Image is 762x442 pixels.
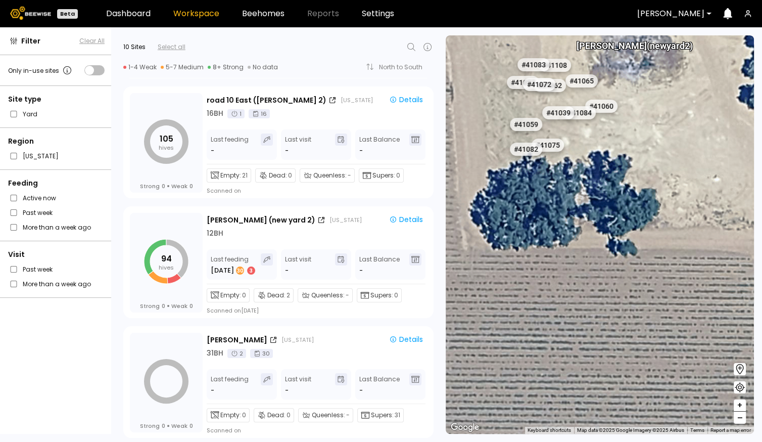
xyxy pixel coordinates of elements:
a: Report a map error [710,427,751,433]
button: Clear All [79,36,105,46]
div: [US_STATE] [341,96,373,104]
div: Last Balance [359,373,400,395]
div: 8+ Strong [208,63,244,71]
div: - [285,385,289,395]
div: # 41065 [565,74,598,87]
div: Last feeding [211,134,249,156]
div: - [285,146,289,156]
span: - [359,385,363,395]
div: [PERSON_NAME] (new yard 2) [577,30,693,51]
div: Scanned on [207,426,241,434]
label: Past week [23,207,53,218]
div: Dead: [254,288,294,302]
a: Workspace [173,10,219,18]
div: Last Balance [359,253,400,276]
span: - [346,291,349,300]
div: Last visit [285,134,311,156]
span: Filter [21,36,40,47]
div: Empty: [207,408,250,422]
label: More than a week ago [23,222,91,233]
div: 16 BH [207,108,223,119]
a: Settings [362,10,394,18]
div: No data [248,63,278,71]
div: 1-4 Weak [123,63,157,71]
div: Supers: [357,288,402,302]
label: Yard [23,109,37,119]
tspan: hives [159,144,174,152]
span: 0 [287,411,291,420]
span: 0 [242,411,246,420]
div: Supers: [357,408,404,422]
span: 0 [189,302,193,310]
div: 16 [249,109,270,118]
div: # 41072 [523,78,555,91]
span: 0 [162,302,165,310]
div: # 41082 [510,143,542,156]
label: Past week [23,264,53,275]
div: Feeding [8,178,105,189]
a: Beehomes [242,10,284,18]
div: Last feeding [211,373,249,395]
div: Scanned on [207,187,241,195]
img: Beewise logo [10,7,51,20]
span: 21 [242,171,248,180]
label: More than a week ago [23,279,91,289]
div: # 41060 [585,100,617,113]
span: - [346,411,350,420]
span: 2 [287,291,290,300]
div: North to South [379,64,430,70]
div: # 41057 [507,76,539,89]
a: Terms (opens in new tab) [690,427,704,433]
label: Active now [23,193,56,203]
div: - [285,266,289,276]
div: # 41108 [539,59,571,72]
div: # 41083 [517,58,550,71]
span: 0 [162,183,165,190]
div: 3 [247,267,255,275]
div: Last Balance [359,134,400,156]
button: – [734,412,746,424]
div: Strong Weak [140,422,193,429]
div: Strong Weak [140,183,193,190]
div: Empty: [207,288,250,302]
div: Only in-use sites [8,64,73,76]
div: Site type [8,94,105,105]
button: Keyboard shortcuts [528,427,571,434]
div: [DATE] [211,266,256,276]
span: Reports [307,10,339,18]
div: 5-7 Medium [161,63,204,71]
div: Scanned on [DATE] [207,306,259,315]
div: Supers: [359,168,404,183]
div: [US_STATE] [329,216,362,224]
div: road 10 East ([PERSON_NAME] 2) [207,95,326,106]
div: Queenless: [298,288,353,302]
div: 30 [250,349,273,358]
label: [US_STATE] [23,151,59,161]
span: 0 [396,171,400,180]
span: 0 [189,183,193,190]
div: [US_STATE] [281,336,314,344]
div: - [211,385,215,395]
div: Queenless: [298,408,353,422]
div: 10 Sites [123,42,146,52]
div: Dead: [255,168,296,183]
span: 0 [162,422,165,429]
div: Last visit [285,373,311,395]
button: Details [385,214,427,226]
tspan: 105 [160,133,173,145]
span: – [737,412,743,424]
div: [PERSON_NAME] [207,335,267,345]
a: Dashboard [106,10,151,18]
span: 0 [288,171,292,180]
div: 12 BH [207,228,223,239]
span: 0 [394,291,398,300]
div: # 41059 [510,118,542,131]
div: Details [389,95,423,104]
span: - [359,146,363,156]
div: Dead: [254,408,294,422]
span: - [359,266,363,276]
div: Details [389,335,423,344]
img: Google [448,421,482,434]
span: 0 [189,422,193,429]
